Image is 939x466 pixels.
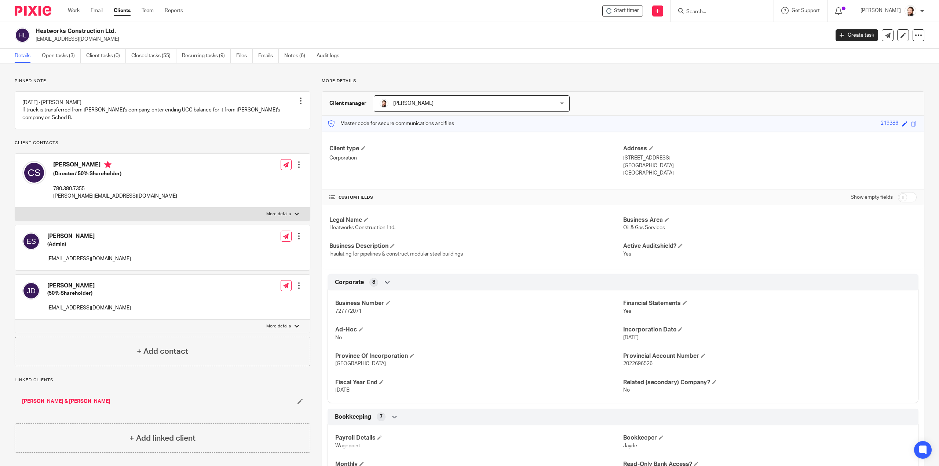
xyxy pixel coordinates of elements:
span: 7 [380,413,383,421]
h4: Legal Name [329,216,623,224]
p: Corporation [329,154,623,162]
span: No [623,388,630,393]
img: Jayde%20Headshot.jpg [905,5,916,17]
span: 727772071 [335,309,362,314]
span: Get Support [792,8,820,13]
a: Client tasks (0) [86,49,126,63]
a: Open tasks (3) [42,49,81,63]
p: Pinned note [15,78,310,84]
p: [EMAIL_ADDRESS][DOMAIN_NAME] [36,36,825,43]
span: Jayde [623,443,637,448]
span: [GEOGRAPHIC_DATA] [335,361,386,366]
p: [GEOGRAPHIC_DATA] [623,169,917,177]
span: 2022696526 [623,361,653,366]
input: Search [686,9,752,15]
span: [DATE] [623,335,639,340]
a: Notes (6) [284,49,311,63]
h5: (50% Shareholder) [47,290,131,297]
a: Emails [258,49,279,63]
h4: Related (secondary) Company? [623,379,911,386]
a: Create task [836,29,878,41]
p: [EMAIL_ADDRESS][DOMAIN_NAME] [47,304,131,312]
span: [DATE] [335,388,351,393]
h4: CUSTOM FIELDS [329,195,623,201]
span: 8 [372,279,375,286]
label: Show empty fields [851,194,893,201]
p: More details [266,323,291,329]
h4: Financial Statements [623,300,911,307]
span: Heatworks Construction Ltd. [329,225,395,230]
h4: Business Area [623,216,917,224]
p: Client contacts [15,140,310,146]
a: Work [68,7,80,14]
h4: Active Auditshield? [623,242,917,250]
a: Closed tasks (55) [131,49,176,63]
h4: Address [623,145,917,153]
a: [PERSON_NAME] & [PERSON_NAME] [22,398,110,405]
p: [PERSON_NAME][EMAIL_ADDRESS][DOMAIN_NAME] [53,192,177,200]
span: Yes [623,309,631,314]
h2: Heatworks Construction Ltd. [36,27,667,35]
p: 780.380.7355 [53,185,177,192]
a: Clients [114,7,131,14]
h4: Incorporation Date [623,326,911,334]
img: Jayde%20Headshot.jpg [380,99,388,108]
p: [GEOGRAPHIC_DATA] [623,162,917,169]
h4: Provincial Account Number [623,352,911,360]
img: svg%3E [15,27,30,43]
span: Insulating for pipelines & construct modular steel buildings [329,252,463,257]
h4: Business Number [335,300,623,307]
h4: Province Of Incorporation [335,352,623,360]
h5: (Admin) [47,241,131,248]
p: [PERSON_NAME] [861,7,901,14]
img: svg%3E [22,282,40,300]
h4: [PERSON_NAME] [47,282,131,290]
p: More details [266,211,291,217]
img: svg%3E [22,161,46,184]
h4: [PERSON_NAME] [53,161,177,170]
i: Primary [104,161,112,168]
span: [PERSON_NAME] [393,101,434,106]
span: No [335,335,342,340]
h4: Business Description [329,242,623,250]
span: Yes [623,252,631,257]
a: Files [236,49,253,63]
span: Wagepoint [335,443,360,448]
h3: Client manager [329,100,366,107]
img: svg%3E [22,232,40,250]
h4: Ad-Hoc [335,326,623,334]
div: 219386 [881,120,898,128]
img: Pixie [15,6,51,16]
h4: Fiscal Year End [335,379,623,386]
h4: [PERSON_NAME] [47,232,131,240]
h4: + Add contact [137,346,188,357]
h4: Bookkeeper [623,434,911,442]
p: [EMAIL_ADDRESS][DOMAIN_NAME] [47,255,131,263]
span: Corporate [335,279,364,286]
a: Email [91,7,103,14]
a: Audit logs [317,49,345,63]
a: Details [15,49,36,63]
span: Bookkeeping [335,413,371,421]
div: Heatworks Construction Ltd. [602,5,643,17]
p: Linked clients [15,377,310,383]
a: Reports [165,7,183,14]
span: Oil & Gas Services [623,225,665,230]
h4: Payroll Details [335,434,623,442]
span: Start timer [614,7,639,15]
a: Recurring tasks (9) [182,49,231,63]
h4: + Add linked client [129,433,196,444]
a: Team [142,7,154,14]
p: Master code for secure communications and files [328,120,454,127]
p: [STREET_ADDRESS] [623,154,917,162]
h4: Client type [329,145,623,153]
h5: (Director/ 50% Shareholder) [53,170,177,177]
p: More details [322,78,924,84]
